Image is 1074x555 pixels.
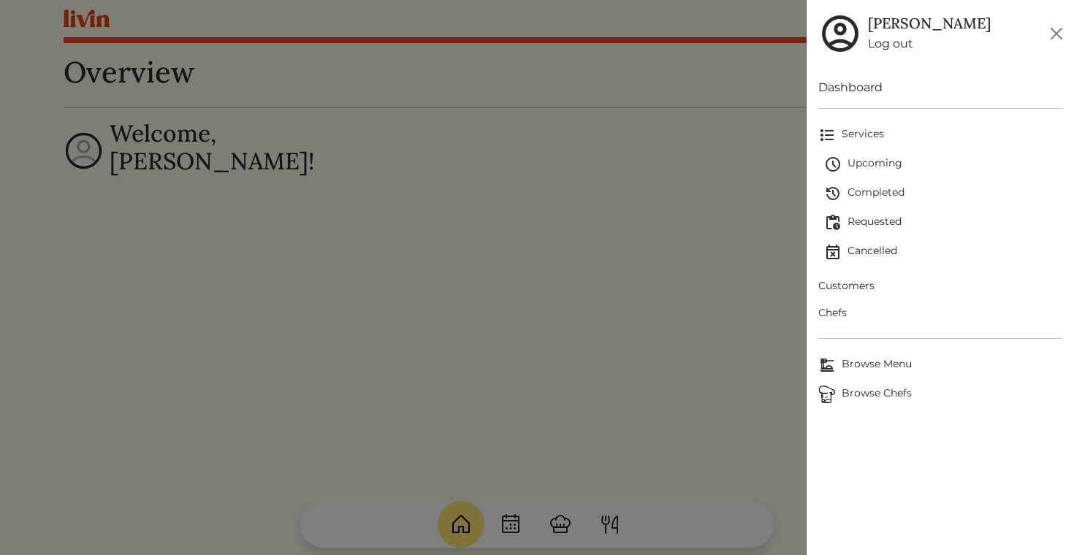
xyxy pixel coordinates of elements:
a: Dashboard [818,79,1063,96]
span: Browse Menu [818,356,1063,374]
span: Customers [818,278,1063,294]
span: Cancelled [824,243,1063,261]
img: format_list_bulleted-ebc7f0161ee23162107b508e562e81cd567eeab2455044221954b09d19068e74.svg [818,126,836,144]
img: schedule-fa401ccd6b27cf58db24c3bb5584b27dcd8bd24ae666a918e1c6b4ae8c451a22.svg [824,156,842,173]
img: Browse Chefs [818,386,836,403]
img: Browse Menu [818,356,836,374]
a: Services [818,120,1063,150]
a: ChefsBrowse Chefs [818,380,1063,409]
a: Customers [818,272,1063,299]
a: Completed [824,179,1063,208]
img: history-2b446bceb7e0f53b931186bf4c1776ac458fe31ad3b688388ec82af02103cd45.svg [824,185,842,202]
a: Requested [824,208,1063,237]
a: Log out [868,35,991,53]
a: Cancelled [824,237,1063,267]
a: Upcoming [824,150,1063,179]
span: Completed [824,185,1063,202]
img: event_cancelled-67e280bd0a9e072c26133efab016668ee6d7272ad66fa3c7eb58af48b074a3a4.svg [824,243,842,261]
h5: [PERSON_NAME] [868,15,991,32]
span: Browse Chefs [818,386,1063,403]
a: Chefs [818,299,1063,326]
button: Close [1045,22,1068,45]
img: pending_actions-fd19ce2ea80609cc4d7bbea353f93e2f363e46d0f816104e4e0650fdd7f915cf.svg [824,214,842,231]
a: Browse MenuBrowse Menu [818,351,1063,380]
img: user_account-e6e16d2ec92f44fc35f99ef0dc9cddf60790bfa021a6ecb1c896eb5d2907b31c.svg [818,12,862,55]
span: Chefs [818,305,1063,321]
span: Requested [824,214,1063,231]
span: Upcoming [824,156,1063,173]
span: Services [818,126,1063,144]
